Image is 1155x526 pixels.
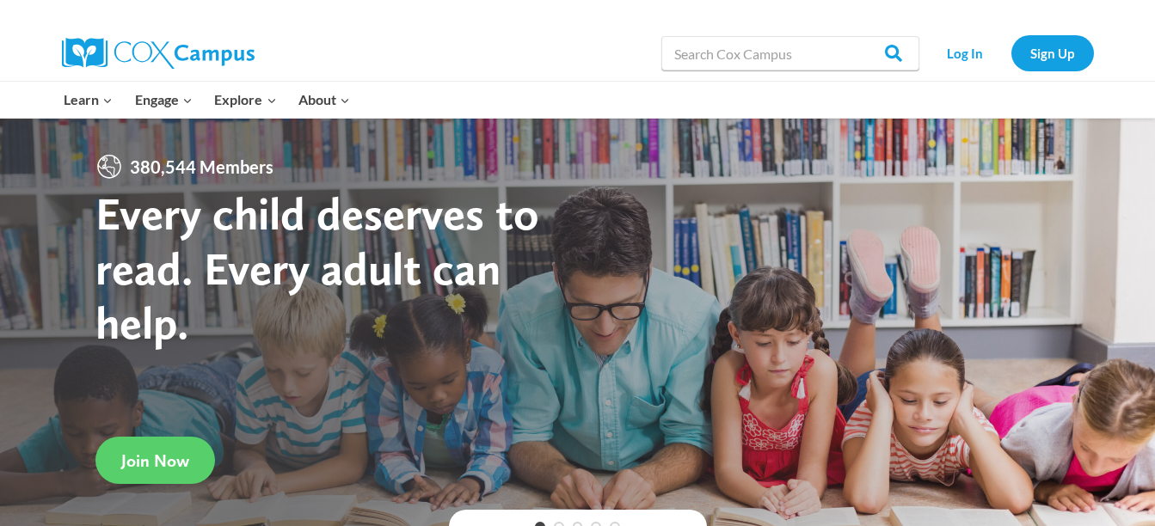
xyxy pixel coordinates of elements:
[64,89,113,111] span: Learn
[298,89,350,111] span: About
[62,38,255,69] img: Cox Campus
[661,36,919,70] input: Search Cox Campus
[928,35,1094,70] nav: Secondary Navigation
[214,89,276,111] span: Explore
[53,82,361,118] nav: Primary Navigation
[135,89,193,111] span: Engage
[123,153,280,180] span: 380,544 Members
[95,186,539,350] strong: Every child deserves to read. Every adult can help.
[121,450,189,471] span: Join Now
[1011,35,1094,70] a: Sign Up
[95,437,215,484] a: Join Now
[928,35,1003,70] a: Log In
